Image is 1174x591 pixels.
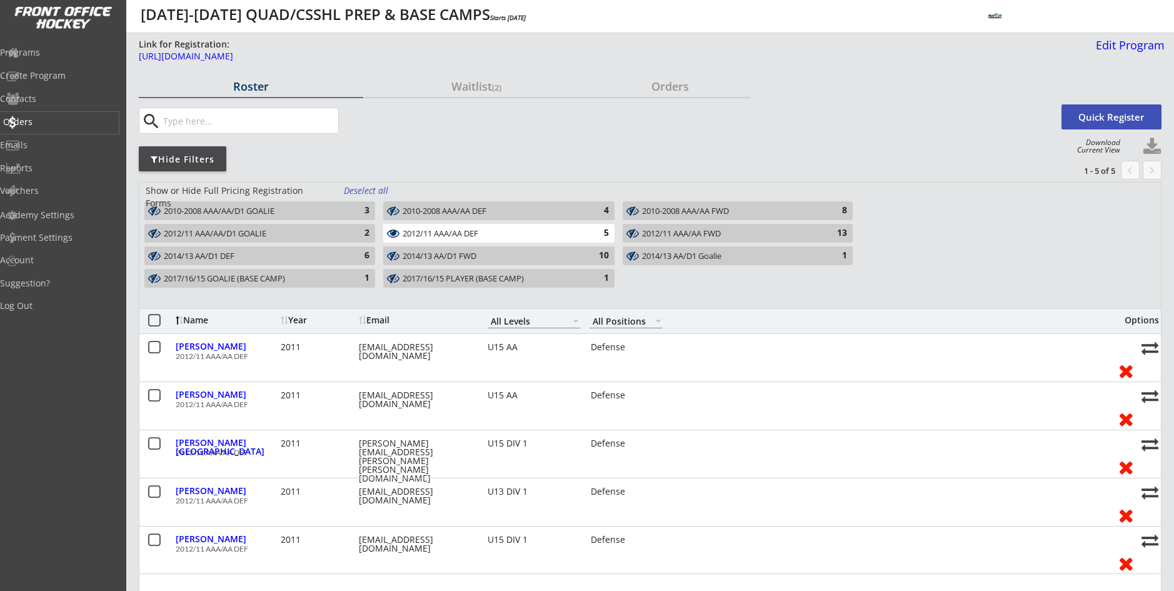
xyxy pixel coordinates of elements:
[642,229,819,239] div: 2012/11 AAA/AA FWD
[176,449,1108,457] div: 2012/11 AAA/AA DEF
[1121,161,1140,179] button: chevron_left
[403,229,580,239] div: 2012/11 AAA/AA DEF
[281,316,356,325] div: Year
[403,206,580,218] div: 2010-2008 AAA/AA DEF
[591,343,664,351] div: Defense
[590,81,751,92] div: Orders
[281,487,356,496] div: 2011
[403,273,580,285] div: 2017/16/15 PLAYER (BASE CAMP)
[164,206,341,218] div: 2010-2008 AAA/AA/D1 GOALIE
[3,118,116,126] div: Orders
[1141,484,1158,501] button: Move player
[344,184,390,197] div: Deselect all
[591,391,664,400] div: Defense
[642,251,819,263] div: 2014/13 AA/D1 Goalie
[176,438,278,456] div: [PERSON_NAME][GEOGRAPHIC_DATA]
[164,251,341,263] div: 2014/13 AA/D1 DEF
[164,274,341,284] div: 2017/16/15 GOALIE (BASE CAMP)
[1050,165,1115,176] div: 1 - 5 of 5
[1115,409,1138,428] button: Remove from roster (no refund)
[1141,388,1158,405] button: Move player
[146,184,329,209] div: Show or Hide Full Pricing Registration Forms
[1091,39,1165,61] a: Edit Program
[176,401,1108,408] div: 2012/11 AAA/AA DEF
[403,206,580,216] div: 2010-2008 AAA/AA DEF
[584,205,609,217] div: 4
[591,487,664,496] div: Defense
[1115,316,1159,325] div: Options
[359,391,471,408] div: [EMAIL_ADDRESS][DOMAIN_NAME]
[164,228,341,240] div: 2012/11 AAA/AA/D1 GOALIE
[176,390,278,399] div: [PERSON_NAME]
[176,545,1108,553] div: 2012/11 AAA/AA DEF
[161,108,338,133] input: Type here...
[1143,138,1161,156] button: Click to download full roster. Your browser settings may try to block it, check your security set...
[344,272,369,285] div: 1
[488,343,580,351] div: U15 AA
[1091,39,1165,51] div: Edit Program
[359,316,471,325] div: Email
[281,535,356,544] div: 2011
[584,272,609,285] div: 1
[403,274,580,284] div: 2017/16/15 PLAYER (BASE CAMP)
[1115,505,1138,525] button: Remove from roster (no refund)
[164,273,341,285] div: 2017/16/15 GOALIE (BASE CAMP)
[1141,340,1158,356] button: Move player
[642,206,819,218] div: 2010-2008 AAA/AA FWD
[344,205,369,217] div: 3
[141,111,161,131] button: search
[1115,457,1138,477] button: Remove from roster (no refund)
[359,343,471,360] div: [EMAIL_ADDRESS][DOMAIN_NAME]
[176,342,278,351] div: [PERSON_NAME]
[344,227,369,240] div: 2
[1071,139,1120,154] div: Download Current View
[1115,361,1138,380] button: Remove from roster (no refund)
[822,227,847,240] div: 13
[176,487,278,495] div: [PERSON_NAME]
[139,52,769,68] a: [URL][DOMAIN_NAME]
[584,227,609,240] div: 5
[488,487,580,496] div: U13 DIV 1
[1061,104,1161,129] button: Quick Register
[1143,161,1161,179] button: keyboard_arrow_right
[281,391,356,400] div: 2011
[1141,532,1158,549] button: Move player
[1141,436,1158,453] button: Move player
[584,250,609,262] div: 10
[642,228,819,240] div: 2012/11 AAA/AA FWD
[164,251,341,261] div: 2014/13 AA/D1 DEF
[176,535,278,543] div: [PERSON_NAME]
[492,82,501,93] font: (2)
[822,205,847,217] div: 8
[139,81,363,92] div: Roster
[139,153,226,166] div: Hide Filters
[359,439,471,483] div: [PERSON_NAME][EMAIL_ADDRESS][PERSON_NAME][PERSON_NAME][DOMAIN_NAME]
[359,535,471,553] div: [EMAIL_ADDRESS][DOMAIN_NAME]
[642,251,819,261] div: 2014/13 AA/D1 Goalie
[364,81,588,92] div: Waitlist
[490,13,526,22] em: Starts [DATE]
[164,206,341,216] div: 2010-2008 AAA/AA/D1 GOALIE
[1115,553,1138,573] button: Remove from roster (no refund)
[822,250,847,262] div: 1
[176,316,278,325] div: Name
[488,535,580,544] div: U15 DIV 1
[488,391,580,400] div: U15 AA
[176,497,1108,505] div: 2012/11 AAA/AA DEF
[591,535,664,544] div: Defense
[164,229,341,239] div: 2012/11 AAA/AA/D1 GOALIE
[139,52,769,61] div: [URL][DOMAIN_NAME]
[281,439,356,448] div: 2011
[403,251,580,263] div: 2014/13 AA/D1 FWD
[344,250,369,262] div: 6
[591,439,664,448] div: Defense
[403,228,580,240] div: 2012/11 AAA/AA DEF
[359,487,471,505] div: [EMAIL_ADDRESS][DOMAIN_NAME]
[281,343,356,351] div: 2011
[642,206,819,216] div: 2010-2008 AAA/AA FWD
[176,353,1108,360] div: 2012/11 AAA/AA DEF
[139,38,231,51] div: Link for Registration:
[403,251,580,261] div: 2014/13 AA/D1 FWD
[488,439,580,448] div: U15 DIV 1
